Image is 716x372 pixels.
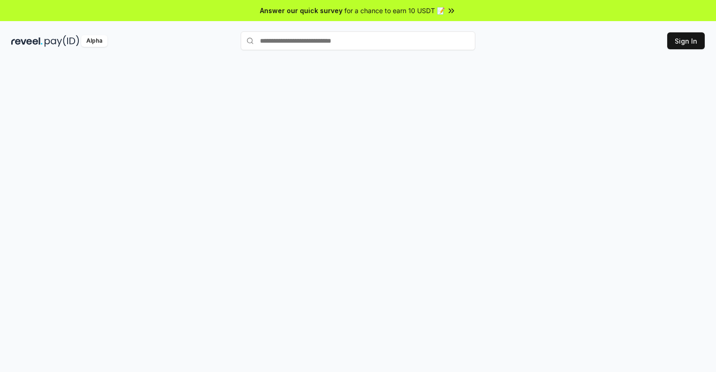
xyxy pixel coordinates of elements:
[667,32,705,49] button: Sign In
[81,35,107,47] div: Alpha
[11,35,43,47] img: reveel_dark
[344,6,445,15] span: for a chance to earn 10 USDT 📝
[45,35,79,47] img: pay_id
[260,6,343,15] span: Answer our quick survey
